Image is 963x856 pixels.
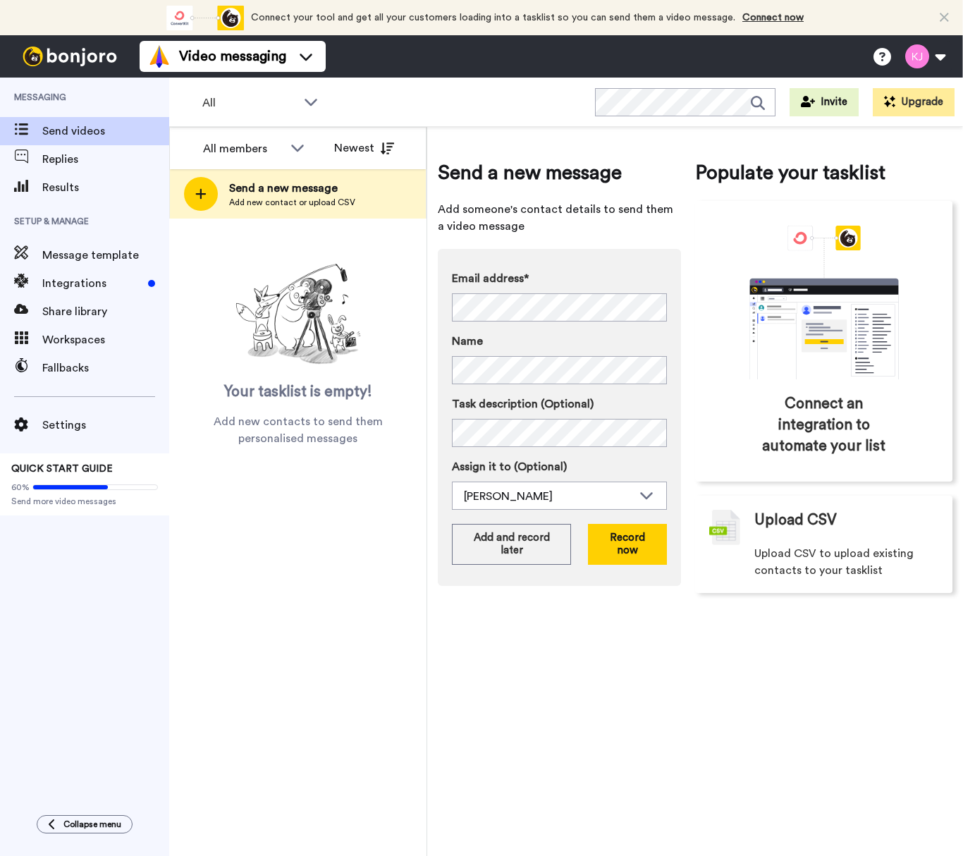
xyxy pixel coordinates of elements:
a: Connect now [742,13,804,23]
span: Share library [42,303,169,320]
button: Invite [790,88,859,116]
div: animation [718,226,930,379]
span: Connect an integration to automate your list [755,393,893,457]
span: Upload CSV [754,510,837,531]
div: animation [166,6,244,30]
span: Results [42,179,169,196]
span: Fallbacks [42,360,169,377]
span: Send a new message [229,180,355,197]
span: Message template [42,247,169,264]
span: Name [452,333,483,350]
span: Send a new message [438,159,681,187]
label: Assign it to (Optional) [452,458,667,475]
span: Populate your tasklist [695,159,952,187]
button: Record now [588,524,667,565]
span: Add new contacts to send them personalised messages [190,413,405,447]
span: Send more video messages [11,496,158,507]
span: Send videos [42,123,169,140]
img: csv-grey.png [709,510,740,545]
button: Add and record later [452,524,571,565]
span: Video messaging [179,47,286,66]
label: Email address* [452,270,667,287]
span: Workspaces [42,331,169,348]
span: Replies [42,151,169,168]
span: Settings [42,417,169,434]
span: Upload CSV to upload existing contacts to your tasklist [754,545,938,579]
span: 60% [11,482,30,493]
span: QUICK START GUIDE [11,464,113,474]
button: Upgrade [873,88,955,116]
span: Integrations [42,275,142,292]
div: [PERSON_NAME] [464,488,632,505]
img: bj-logo-header-white.svg [17,47,123,66]
span: Add someone's contact details to send them a video message [438,201,681,235]
div: All members [203,140,283,157]
img: vm-color.svg [148,45,171,68]
span: All [202,94,297,111]
label: Task description (Optional) [452,396,667,412]
span: Add new contact or upload CSV [229,197,355,208]
img: ready-set-action.png [228,258,369,371]
span: Collapse menu [63,819,121,830]
button: Newest [324,134,405,162]
button: Collapse menu [37,815,133,833]
span: Your tasklist is empty! [224,381,372,403]
span: Connect your tool and get all your customers loading into a tasklist so you can send them a video... [251,13,735,23]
